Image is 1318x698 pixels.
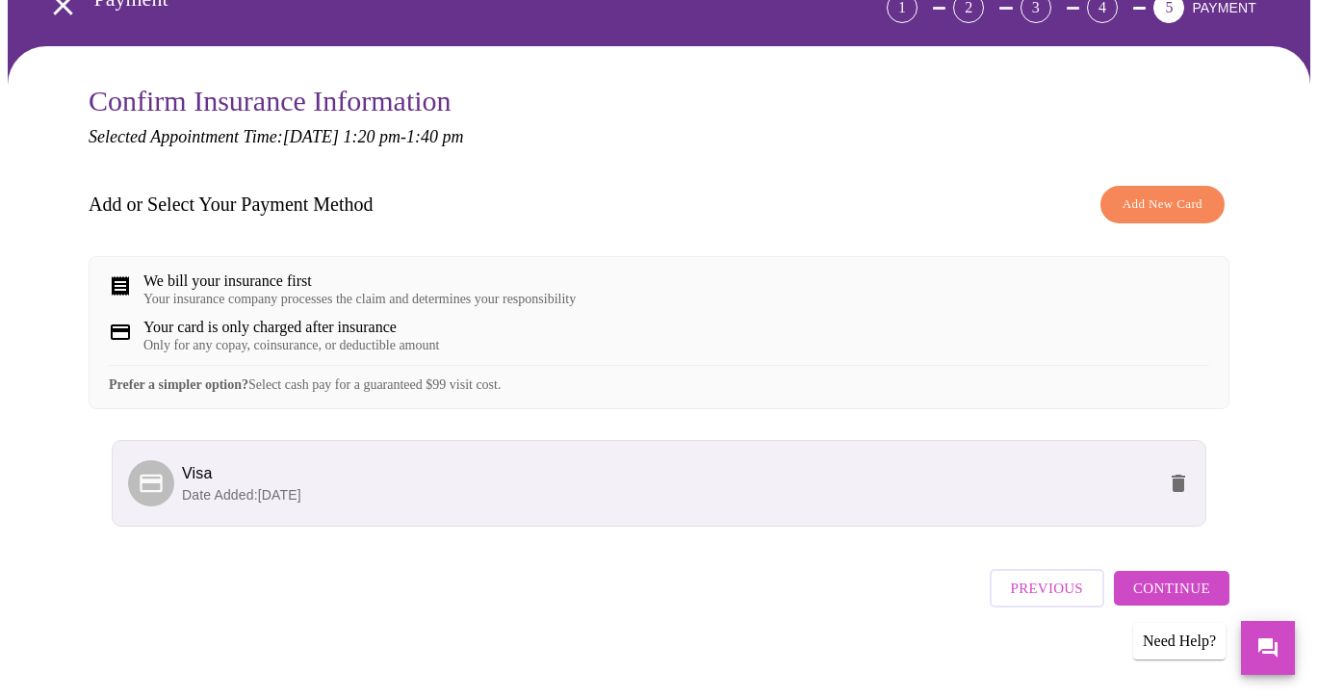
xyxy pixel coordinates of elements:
[1133,576,1210,601] span: Continue
[1011,576,1083,601] span: Previous
[89,127,463,146] em: Selected Appointment Time: [DATE] 1:20 pm - 1:40 pm
[1133,623,1226,659] div: Need Help?
[1241,621,1295,675] button: Messages
[1100,186,1225,223] button: Add New Card
[143,338,439,353] div: Only for any copay, coinsurance, or deductible amount
[182,465,212,481] span: Visa
[1114,571,1229,606] button: Continue
[109,377,248,392] strong: Prefer a simpler option?
[990,569,1104,608] button: Previous
[143,292,576,307] div: Your insurance company processes the claim and determines your responsibility
[1123,194,1202,216] span: Add New Card
[1155,460,1202,506] button: delete
[109,365,1209,393] div: Select cash pay for a guaranteed $99 visit cost.
[143,319,439,336] div: Your card is only charged after insurance
[182,487,301,503] span: Date Added: [DATE]
[89,85,1229,117] h3: Confirm Insurance Information
[143,272,576,290] div: We bill your insurance first
[89,194,374,216] h3: Add or Select Your Payment Method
